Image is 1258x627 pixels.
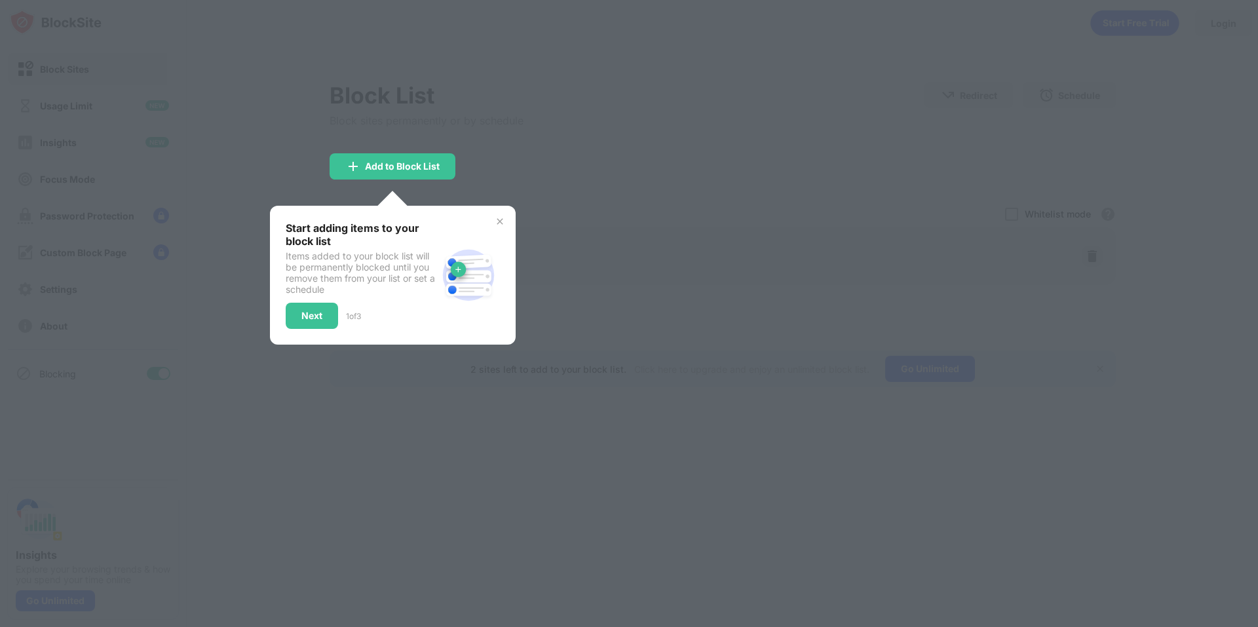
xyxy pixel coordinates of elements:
div: Next [301,311,322,321]
div: Items added to your block list will be permanently blocked until you remove them from your list o... [286,250,437,295]
div: Add to Block List [365,161,440,172]
div: 1 of 3 [346,311,361,321]
img: block-site.svg [437,244,500,307]
img: x-button.svg [495,216,505,227]
div: Start adding items to your block list [286,221,437,248]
